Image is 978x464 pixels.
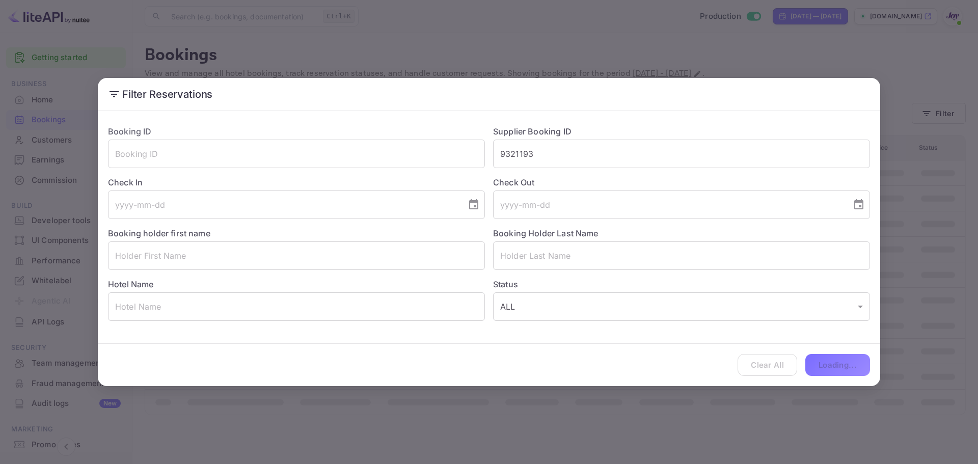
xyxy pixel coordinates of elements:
[108,279,154,289] label: Hotel Name
[108,190,459,219] input: yyyy-mm-dd
[108,241,485,270] input: Holder First Name
[464,195,484,215] button: Choose date
[849,195,869,215] button: Choose date
[108,228,210,238] label: Booking holder first name
[108,140,485,168] input: Booking ID
[493,278,870,290] label: Status
[98,78,880,111] h2: Filter Reservations
[108,126,152,137] label: Booking ID
[493,228,599,238] label: Booking Holder Last Name
[493,140,870,168] input: Supplier Booking ID
[493,126,572,137] label: Supplier Booking ID
[493,241,870,270] input: Holder Last Name
[108,176,485,188] label: Check In
[493,176,870,188] label: Check Out
[493,190,845,219] input: yyyy-mm-dd
[493,292,870,321] div: ALL
[108,292,485,321] input: Hotel Name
